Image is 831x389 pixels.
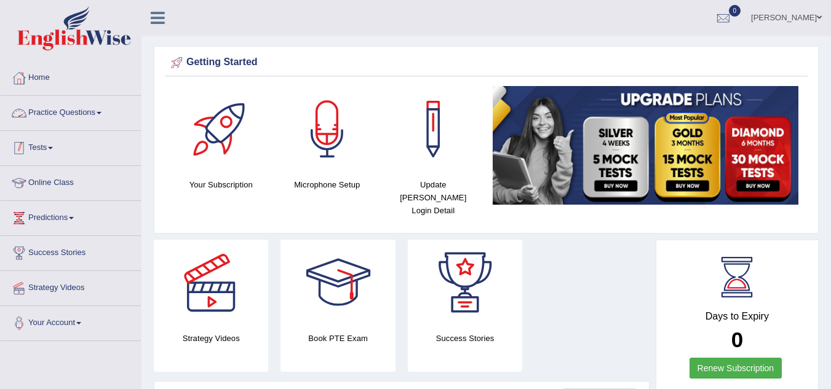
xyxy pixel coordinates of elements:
a: Strategy Videos [1,271,141,302]
h4: Strategy Videos [154,332,268,345]
a: Online Class [1,166,141,197]
a: Tests [1,131,141,162]
h4: Your Subscription [174,178,268,191]
h4: Days to Expiry [670,311,805,322]
a: Renew Subscription [690,358,782,379]
a: Predictions [1,201,141,232]
a: Home [1,61,141,92]
h4: Update [PERSON_NAME] Login Detail [386,178,480,217]
h4: Book PTE Exam [280,332,395,345]
a: Practice Questions [1,96,141,127]
b: 0 [731,328,743,352]
div: Getting Started [168,53,805,72]
a: Success Stories [1,236,141,267]
h4: Success Stories [408,332,522,345]
span: 0 [729,5,741,17]
h4: Microphone Setup [280,178,375,191]
a: Your Account [1,306,141,337]
img: small5.jpg [493,86,799,205]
